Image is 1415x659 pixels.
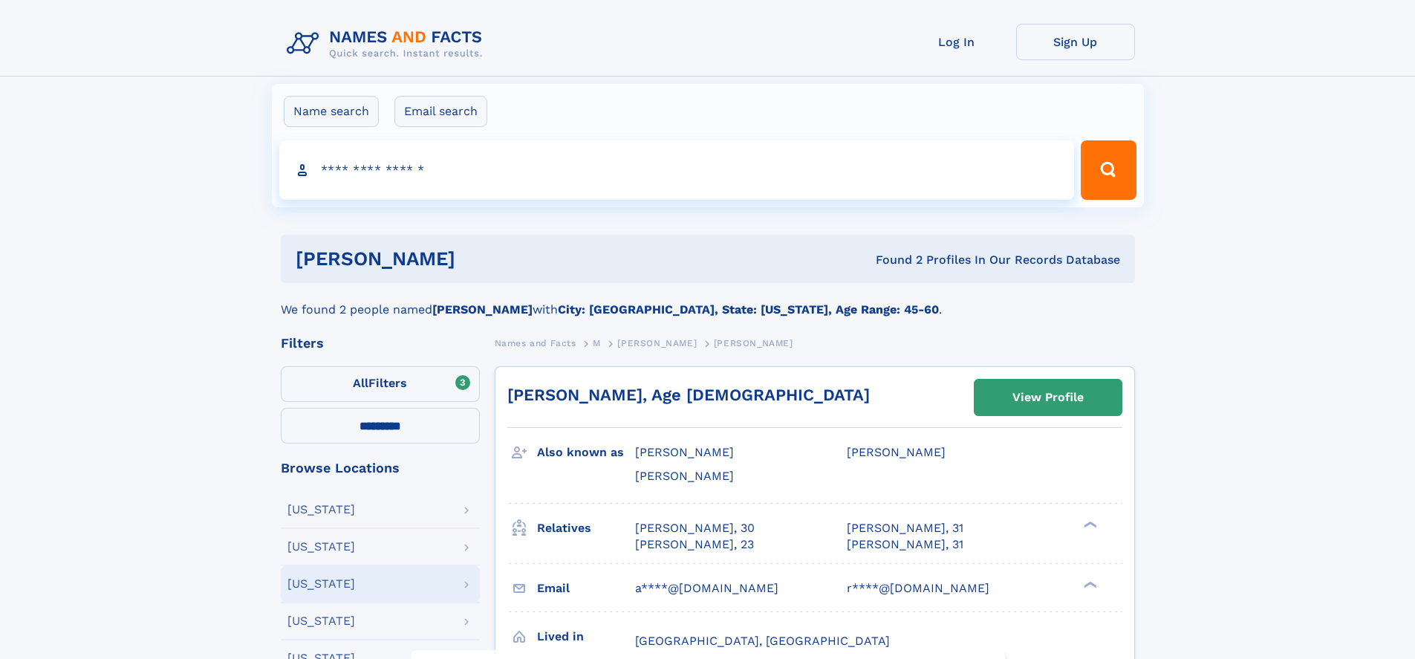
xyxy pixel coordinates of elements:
[593,338,601,348] span: M
[537,576,635,601] h3: Email
[287,541,355,553] div: [US_STATE]
[593,334,601,352] a: M
[847,520,963,536] a: [PERSON_NAME], 31
[537,624,635,649] h3: Lived in
[558,302,939,316] b: City: [GEOGRAPHIC_DATA], State: [US_STATE], Age Range: 45-60
[897,24,1016,60] a: Log In
[635,445,734,459] span: [PERSON_NAME]
[635,536,754,553] a: [PERSON_NAME], 23
[281,337,480,350] div: Filters
[714,338,793,348] span: [PERSON_NAME]
[281,24,495,64] img: Logo Names and Facts
[537,440,635,465] h3: Also known as
[975,380,1122,415] a: View Profile
[287,504,355,516] div: [US_STATE]
[287,578,355,590] div: [US_STATE]
[279,140,1075,200] input: search input
[666,252,1120,268] div: Found 2 Profiles In Our Records Database
[1081,140,1136,200] button: Search Button
[617,338,697,348] span: [PERSON_NAME]
[495,334,576,352] a: Names and Facts
[353,376,368,390] span: All
[1080,580,1098,589] div: ❯
[635,520,755,536] a: [PERSON_NAME], 30
[537,516,635,541] h3: Relatives
[847,536,963,553] a: [PERSON_NAME], 31
[394,96,487,127] label: Email search
[432,302,533,316] b: [PERSON_NAME]
[281,366,480,402] label: Filters
[635,469,734,483] span: [PERSON_NAME]
[287,615,355,627] div: [US_STATE]
[284,96,379,127] label: Name search
[617,334,697,352] a: [PERSON_NAME]
[635,634,890,648] span: [GEOGRAPHIC_DATA], [GEOGRAPHIC_DATA]
[1016,24,1135,60] a: Sign Up
[1012,380,1084,415] div: View Profile
[281,283,1135,319] div: We found 2 people named with .
[296,250,666,268] h1: [PERSON_NAME]
[847,445,946,459] span: [PERSON_NAME]
[281,461,480,475] div: Browse Locations
[507,386,870,404] a: [PERSON_NAME], Age [DEMOGRAPHIC_DATA]
[1080,519,1098,529] div: ❯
